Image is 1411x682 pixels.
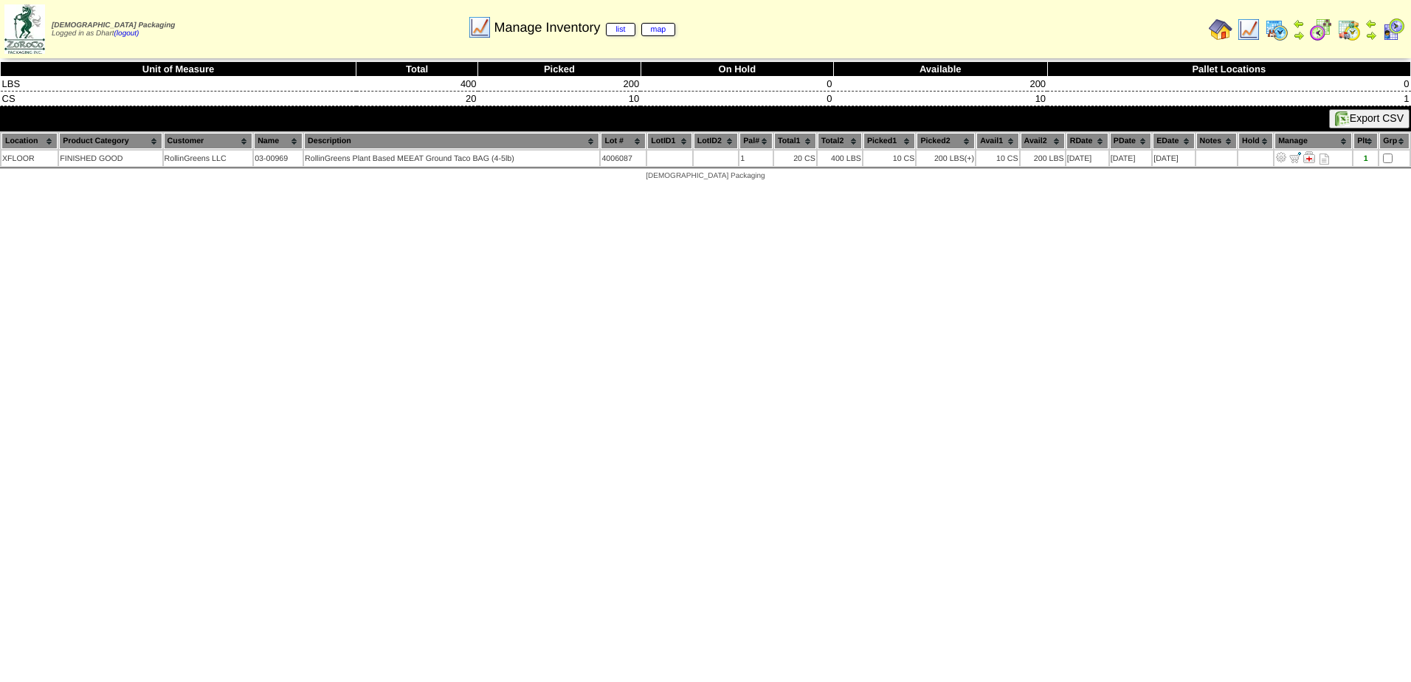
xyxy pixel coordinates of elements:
[833,62,1047,77] th: Available
[646,172,765,180] span: [DEMOGRAPHIC_DATA] Packaging
[1274,133,1352,149] th: Manage
[1,151,58,166] td: XFLOOR
[1047,92,1410,106] td: 1
[59,133,162,149] th: Product Category
[1066,151,1108,166] td: [DATE]
[1,133,58,149] th: Location
[1289,151,1301,163] img: Move
[1153,133,1194,149] th: EDate
[1365,30,1377,41] img: arrowright.gif
[1293,18,1305,30] img: arrowleft.gif
[356,92,478,106] td: 20
[114,30,139,38] a: (logout)
[1047,62,1410,77] th: Pallet Locations
[601,151,646,166] td: 4006087
[1309,18,1333,41] img: calendarblend.gif
[494,20,675,35] span: Manage Inventory
[1329,109,1410,128] button: Export CSV
[917,133,975,149] th: Picked2
[917,151,975,166] td: 200 LBS
[1293,30,1305,41] img: arrowright.gif
[1110,151,1151,166] td: [DATE]
[818,151,862,166] td: 400 LBS
[1265,18,1288,41] img: calendarprod.gif
[965,154,974,163] div: (+)
[833,92,1047,106] td: 10
[976,151,1018,166] td: 10 CS
[694,133,738,149] th: LotID2
[1237,18,1260,41] img: line_graph.gif
[1381,18,1405,41] img: calendarcustomer.gif
[1379,133,1410,149] th: Grp
[1153,151,1194,166] td: [DATE]
[833,77,1047,92] td: 200
[976,133,1018,149] th: Avail1
[863,151,915,166] td: 10 CS
[4,4,45,54] img: zoroco-logo-small.webp
[1021,151,1065,166] td: 200 LBS
[164,151,253,166] td: RollinGreens LLC
[1,62,356,77] th: Unit of Measure
[647,133,691,149] th: LotID1
[254,133,303,149] th: Name
[304,133,599,149] th: Description
[468,15,491,39] img: line_graph.gif
[1047,77,1410,92] td: 0
[1066,133,1108,149] th: RDate
[1337,18,1361,41] img: calendarinout.gif
[1196,133,1237,149] th: Notes
[641,23,676,36] a: map
[774,151,816,166] td: 20 CS
[739,151,773,166] td: 1
[863,133,915,149] th: Picked1
[1110,133,1151,149] th: PDate
[774,133,816,149] th: Total1
[478,77,641,92] td: 200
[1,77,356,92] td: LBS
[1354,154,1377,163] div: 1
[1365,18,1377,30] img: arrowleft.gif
[478,62,641,77] th: Picked
[818,133,862,149] th: Total2
[254,151,303,166] td: 03-00969
[641,77,833,92] td: 0
[356,62,478,77] th: Total
[1319,154,1329,165] i: Note
[1335,111,1350,126] img: excel.gif
[1209,18,1232,41] img: home.gif
[52,21,175,38] span: Logged in as Dhart
[304,151,599,166] td: RollinGreens Plant Based MEEAT Ground Taco BAG (4-5lb)
[1275,151,1287,163] img: Adjust
[164,133,253,149] th: Customer
[1353,133,1378,149] th: Plt
[1303,151,1315,163] img: Manage Hold
[1,92,356,106] td: CS
[641,92,833,106] td: 0
[356,77,478,92] td: 400
[59,151,162,166] td: FINISHED GOOD
[478,92,641,106] td: 10
[1238,133,1273,149] th: Hold
[52,21,175,30] span: [DEMOGRAPHIC_DATA] Packaging
[739,133,773,149] th: Pal#
[641,62,833,77] th: On Hold
[601,133,646,149] th: Lot #
[1021,133,1065,149] th: Avail2
[606,23,635,36] a: list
